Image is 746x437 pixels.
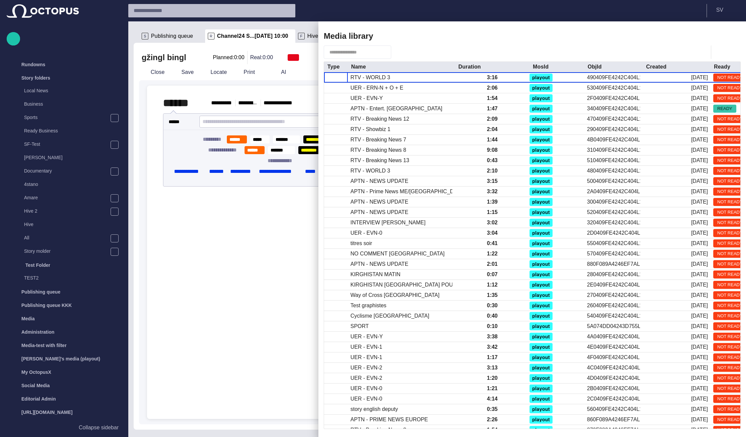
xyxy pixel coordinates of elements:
span: playout [532,355,550,360]
div: UER - EVN-0 [350,395,382,403]
div: 860F089A4246EF7AL1I [587,416,640,423]
div: 25/03/2005 [691,312,708,320]
div: titres soir [350,240,372,247]
div: 1:44 [487,136,497,143]
div: 480409FE4242C404L1I [587,167,640,175]
span: playout [532,241,550,246]
span: playout [532,148,550,152]
div: 25/03/2005 [691,136,708,143]
div: RTV - Showbiz 1 [350,126,391,133]
div: INTERVIEW NAIM KASSEM [350,219,426,226]
span: playout [532,283,550,287]
div: 530409FE4242C404L1I [587,84,640,92]
div: 25/03/2005 [691,354,708,361]
div: UER - EVN-Y [350,333,383,340]
div: RTV - WORLD 3 [350,74,390,81]
div: 290409FE4242C404L1I [587,126,640,133]
div: 25/03/2005 [691,167,708,175]
div: KIRGHISTAN MATIN [350,271,401,278]
div: 2:10 [487,167,497,175]
div: 25/03/2005 [691,157,708,164]
div: 1:17 [487,354,497,361]
span: playout [532,397,550,401]
div: Type [327,64,340,70]
div: 0:43 [487,157,497,164]
div: RTV - Breaking News 7 [350,136,406,143]
span: playout [532,158,550,163]
div: 570409FE4242C404L1I [587,250,640,257]
div: APTN - PRIME NEWS EUROPE [350,416,428,423]
div: APTN - NEWS UPDATE [350,178,408,185]
span: playout [532,365,550,370]
div: 550409FE4242C404L1I [587,240,640,247]
div: 510409FE4242C404L1I [587,157,640,164]
div: 25/03/2005 [691,323,708,330]
div: 4C0409FE4242C404L1I [587,364,640,371]
span: playout [532,137,550,142]
div: Name [351,64,366,70]
div: 470409FE4242C404L1I [587,115,640,123]
div: 25/03/2005 [691,178,708,185]
div: RTV - Breaking News 8 [350,146,406,154]
span: playout [532,86,550,90]
span: playout [532,376,550,380]
div: 29/03/2005 [691,416,708,423]
div: 25/03/2005 [691,281,708,289]
div: 25/03/2005 [691,198,708,206]
div: 1:12 [487,281,497,289]
div: 560409FE4242C404L1I [587,406,640,413]
div: 25/03/2005 [691,209,708,216]
div: 25/03/2005 [691,374,708,382]
span: playout [532,117,550,121]
div: 2:06 [487,84,497,92]
div: 310409FE4242C404L1I [587,146,640,154]
span: playout [532,179,550,184]
div: 1:54 [487,95,497,102]
div: 29/03/2005 [691,260,708,268]
div: 4E0409FE4242C404L1I [587,343,640,351]
span: playout [532,417,550,422]
span: playout [532,262,550,266]
div: 3:38 [487,333,497,340]
div: 340409FE4242C404L1I [587,105,640,112]
div: UER - EVN-1 [350,343,382,351]
span: playout [532,407,550,412]
div: 5A074DD04243D755L5I [587,323,640,330]
span: playout [532,169,550,173]
div: Created [646,64,666,70]
div: 1:15 [487,209,497,216]
div: RTV - WORLD 3 [350,167,390,175]
div: 320409FE4242C404L1I [587,219,640,226]
div: 2B0409FE4242C404L1I [587,385,640,392]
div: 2A0409FE4242C404L1I [587,188,640,195]
div: 26/03/2005 [691,240,708,247]
div: 25/03/2005 [691,333,708,340]
div: 9:08 [487,146,497,154]
span: playout [532,272,550,277]
div: 25/03/2005 [691,105,708,112]
div: 25/03/2005 [691,343,708,351]
div: 4F0409FE4242C404L1I [587,354,640,361]
span: playout [532,231,550,235]
div: 3:42 [487,343,497,351]
div: UER - EVN-2 [350,374,382,382]
div: 1:47 [487,105,497,112]
span: playout [532,386,550,391]
div: Ready [714,64,730,70]
div: 25/03/2005 [691,395,708,403]
div: 26/03/2005 [691,250,708,257]
div: 3:15 [487,178,497,185]
div: 25/03/2005 [691,146,708,154]
div: 2:09 [487,115,497,123]
span: playout [532,96,550,101]
div: 2D0409FE4242C404L1I [587,229,640,237]
span: playout [532,127,550,132]
div: RTV - Breaking News 12 [350,115,409,123]
div: 2C0409FE4242C404L1I [587,395,640,403]
div: 25/03/2005 [691,84,708,92]
span: playout [532,210,550,215]
div: NO COMMENT LIBAN [350,250,445,257]
div: 300409FE4242C404L1I [587,198,640,206]
span: playout [532,220,550,225]
span: playout [532,106,550,111]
